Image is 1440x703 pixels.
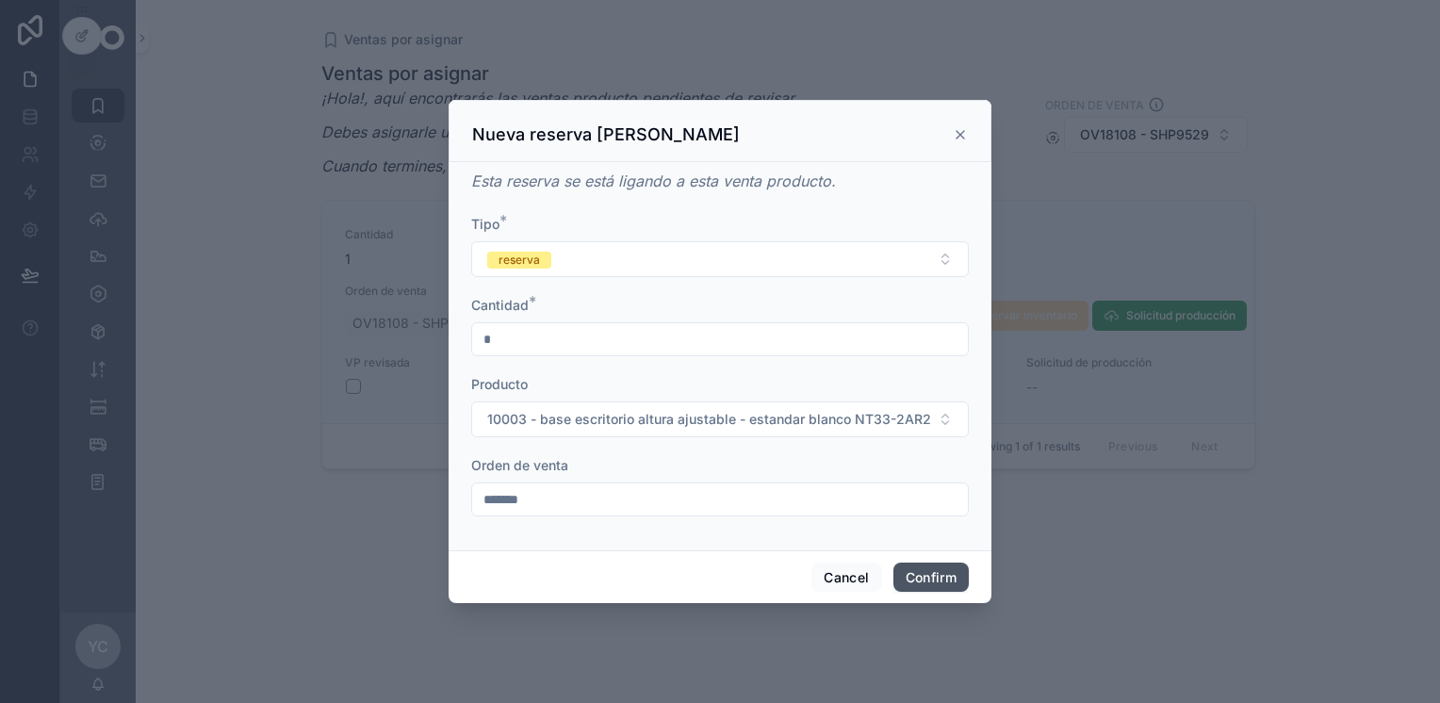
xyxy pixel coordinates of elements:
span: 10003 - base escritorio altura ajustable - estandar blanco NT33-2AR2-E [487,410,930,429]
button: Select Button [471,401,969,437]
div: reserva [499,252,540,269]
em: Esta reserva se está ligando a esta venta producto. [471,172,836,190]
span: Producto [471,376,528,392]
span: Orden de venta [471,457,568,473]
button: Cancel [811,563,881,593]
button: Confirm [893,563,969,593]
button: Select Button [471,241,969,277]
h3: Nueva reserva [PERSON_NAME] [472,123,740,146]
span: Tipo [471,216,499,232]
span: Cantidad [471,297,529,313]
